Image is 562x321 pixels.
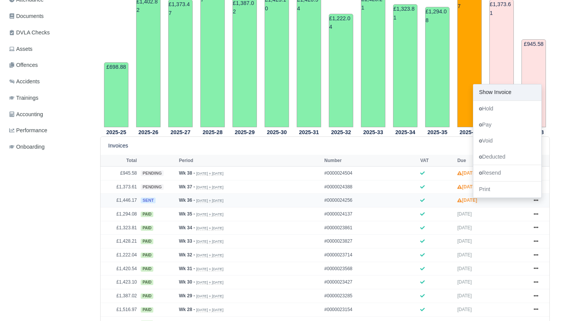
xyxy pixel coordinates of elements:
small: [DATE] » [DATE] [196,267,223,271]
strong: Wk 35 - [179,211,195,217]
span: [DATE] [457,238,472,244]
a: Deducted [473,149,541,165]
strong: Wk 38 - [179,170,195,176]
span: paid [141,280,153,285]
span: Assets [9,45,32,53]
th: Due [455,155,526,166]
th: 2025-28 [197,128,229,137]
span: Documents [9,12,44,21]
th: 2025-25 [100,128,132,137]
span: paid [141,266,153,272]
span: paid [141,239,153,244]
strong: Wk 37 - [179,184,195,190]
strong: Wk 28 - [179,307,195,312]
h6: Invoices [108,143,128,149]
td: £1,420.54 [101,262,139,276]
td: £1,294.08 [425,7,450,127]
th: 2025-33 [357,128,389,137]
a: Offences [6,58,91,73]
a: Accidents [6,74,91,89]
td: #0000023568 [322,262,418,276]
span: pending [141,170,164,176]
th: 2025-31 [293,128,325,137]
td: #0000024256 [322,194,418,208]
td: £1,387.02 [101,289,139,303]
small: [DATE] » [DATE] [196,239,223,244]
strong: Wk 29 - [179,293,195,298]
a: Documents [6,9,91,24]
td: £1,446.17 [101,194,139,208]
td: #0000024137 [322,208,418,221]
th: 2025-29 [229,128,261,137]
span: Trainings [9,94,38,102]
span: DVLA Checks [9,28,50,37]
td: £1,222.04 [101,248,139,262]
span: Accounting [9,110,43,119]
small: [DATE] » [DATE] [196,198,223,203]
span: paid [141,293,153,299]
span: [DATE] [457,279,472,285]
td: £1,428.21 [101,235,139,248]
span: pending [141,184,164,190]
span: Accidents [9,77,40,86]
td: £1,294.08 [101,208,139,221]
iframe: Chat Widget [524,284,562,321]
a: Accounting [6,107,91,122]
span: paid [141,307,153,313]
strong: Wk 36 - [179,198,195,203]
a: Show Invoice [473,84,541,101]
td: £945.58 [521,39,546,127]
small: [DATE] » [DATE] [196,253,223,258]
strong: Wk 33 - [179,238,195,244]
td: £1,516.97 [101,303,139,316]
th: 2025-32 [325,128,357,137]
th: Number [322,155,418,166]
a: Onboarding [6,139,91,154]
td: £698.88 [104,62,128,127]
strong: [DATE] [457,198,477,203]
small: [DATE] » [DATE] [196,294,223,298]
small: [DATE] » [DATE] [196,308,223,312]
small: [DATE] » [DATE] [196,280,223,285]
td: £1,423.10 [101,276,139,289]
strong: [DATE] [457,184,477,190]
th: 2025-30 [261,128,293,137]
a: Resend [473,165,541,182]
td: £1,222.04 [329,14,353,127]
th: 2025-26 [132,128,164,137]
small: [DATE] » [DATE] [196,212,223,217]
a: Void [473,133,541,149]
td: #0000023285 [322,289,418,303]
td: #0000023861 [322,221,418,235]
td: #0000024504 [322,167,418,180]
th: 2025-36 [453,128,486,137]
small: [DATE] » [DATE] [196,226,223,230]
td: £1,373.61 [101,180,139,194]
a: Hold [473,101,541,117]
span: paid [141,225,153,231]
td: #0000023827 [322,235,418,248]
td: #0000023154 [322,303,418,316]
span: paid [141,212,153,217]
span: [DATE] [457,225,472,230]
strong: Wk 32 - [179,252,195,258]
a: Assets [6,42,91,57]
a: Pay [473,117,541,133]
strong: Wk 34 - [179,225,195,230]
td: #0000023714 [322,248,418,262]
strong: [DATE] [457,170,477,176]
td: #0000023427 [322,276,418,289]
a: DVLA Checks [6,25,91,40]
span: sent [141,198,156,203]
th: 2025-35 [421,128,453,137]
span: Onboarding [9,143,45,151]
strong: Wk 31 - [179,266,195,271]
th: 2025-34 [389,128,421,137]
th: 2025-27 [164,128,197,137]
small: [DATE] » [DATE] [196,185,223,190]
span: [DATE] [457,307,472,312]
span: [DATE] [457,293,472,298]
span: [DATE] [457,252,472,258]
td: £945.58 [101,167,139,180]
